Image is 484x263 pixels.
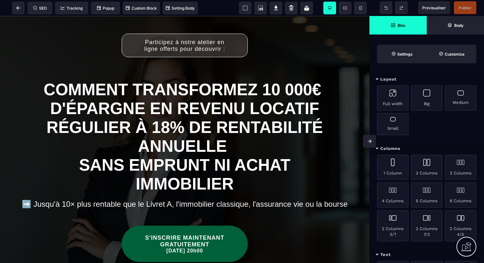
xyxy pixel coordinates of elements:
h2: ➡️ Jusqu'à 10× plus rentable que le Livret A, l'immobilier classique, l'assurance vie ou la bourse [5,181,365,196]
h1: COMMENT TRANSFORMEZ 10 000€ D'ÉPARGNE EN REVENU LOCATIF RÉGULIER À 18% DE RENTABILITÉ ANNUELLE SA... [36,61,334,181]
div: 5 Columns [411,182,442,208]
span: Open Layer Manager [427,16,484,35]
span: Open Blocks [369,16,427,35]
div: 4 Columns [377,182,408,208]
span: Publier [459,5,472,10]
div: Full width [377,85,408,111]
span: SEO [33,6,47,11]
span: Open Style Manager [427,45,476,63]
span: Screenshot [254,2,267,14]
div: 2 Columns 7/3 [411,210,442,241]
div: Layout [369,73,484,85]
span: Popup [97,6,114,11]
div: 1 Column [377,155,408,180]
div: 6 Columns [445,182,476,208]
div: Columns [369,143,484,155]
strong: Body [454,23,464,28]
span: Preview [418,1,450,14]
span: Custom Block [126,6,157,11]
span: Tracking [61,6,83,11]
span: Settings [377,45,427,63]
span: View components [239,2,252,14]
div: 2 Columns 3/7 [377,210,408,241]
div: 2 Columns [411,155,442,180]
span: Previsualiser [422,5,446,10]
div: Medium [445,85,476,111]
div: Big [411,85,442,111]
strong: Settings [397,52,413,57]
span: Setting Body [166,6,195,11]
button: Participez à notre atelier en ligne offerts pour découvrir : [122,18,247,41]
div: Text [369,249,484,261]
div: 2 Columns 4/5 [445,210,476,241]
div: Small [377,113,408,135]
strong: Bloc [398,23,406,28]
div: 3 Columns [445,155,476,180]
button: S'INSCRIRE MAINTENANT GRATUITEMENT[DATE] 20h00 [122,210,247,246]
strong: Customize [445,52,464,57]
